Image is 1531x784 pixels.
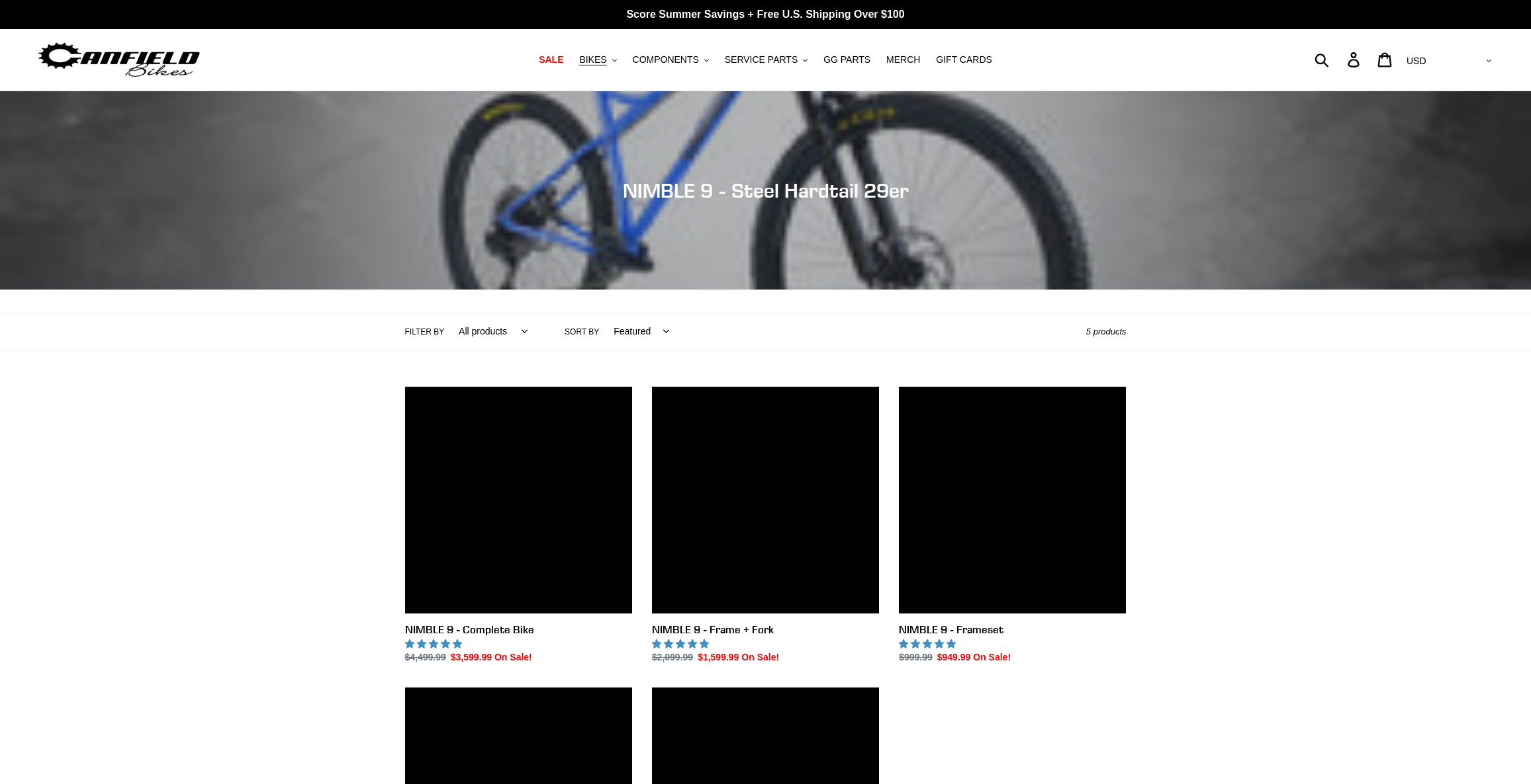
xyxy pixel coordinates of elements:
button: SERVICE PARTS [718,51,814,69]
span: GIFT CARDS [936,54,992,65]
img: Canfield Bikes [36,39,202,81]
a: GG PARTS [817,51,877,69]
span: BIKES [579,54,606,65]
button: COMPONENTS [626,51,716,69]
span: NIMBLE 9 - Steel Hardtail 29er [623,178,909,202]
span: SALE [539,54,563,65]
input: Search [1322,45,1356,74]
span: SERVICE PARTS [725,54,798,65]
label: Filter by [405,326,445,338]
span: GG PARTS [823,54,870,65]
button: BIKES [573,51,623,69]
span: 5 products [1086,327,1127,336]
a: GIFT CARDS [929,51,999,69]
label: Sort by [565,326,599,338]
span: COMPONENTS [633,54,699,65]
span: MERCH [886,54,920,65]
a: MERCH [880,51,927,69]
a: SALE [532,51,570,69]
